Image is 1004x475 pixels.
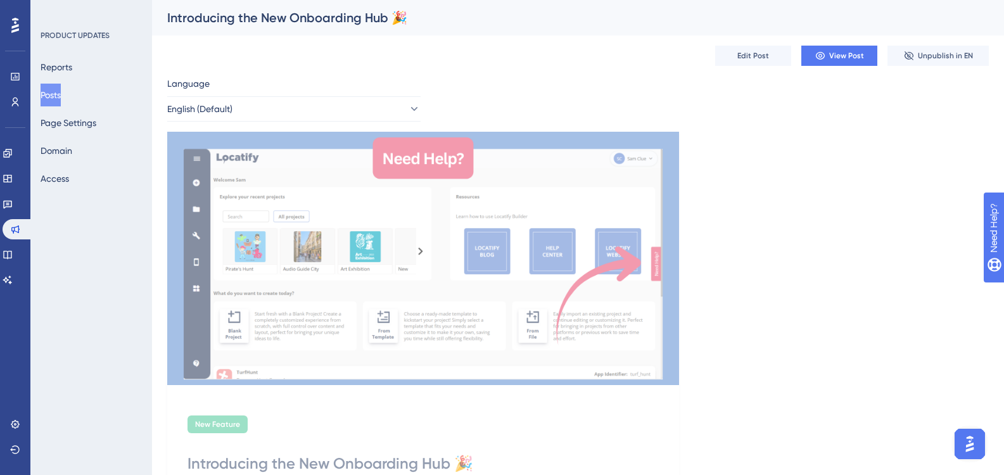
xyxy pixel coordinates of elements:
span: Edit Post [737,51,769,61]
button: Unpublish in EN [887,46,989,66]
span: View Post [829,51,864,61]
button: Domain [41,139,72,162]
div: PRODUCT UPDATES [41,30,110,41]
button: Posts [41,84,61,106]
div: Introducing the New Onboarding Hub 🎉 [187,453,659,474]
span: Language [167,76,210,91]
button: Reports [41,56,72,79]
button: English (Default) [167,96,421,122]
span: Unpublish in EN [918,51,973,61]
iframe: UserGuiding AI Assistant Launcher [951,425,989,463]
img: file-1759484282538.png [167,132,679,385]
button: Access [41,167,69,190]
div: New Feature [187,415,248,433]
span: English (Default) [167,101,232,117]
button: View Post [801,46,877,66]
span: Need Help? [30,3,79,18]
button: Edit Post [715,46,791,66]
div: Introducing the New Onboarding Hub 🎉 [167,9,957,27]
button: Page Settings [41,111,96,134]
